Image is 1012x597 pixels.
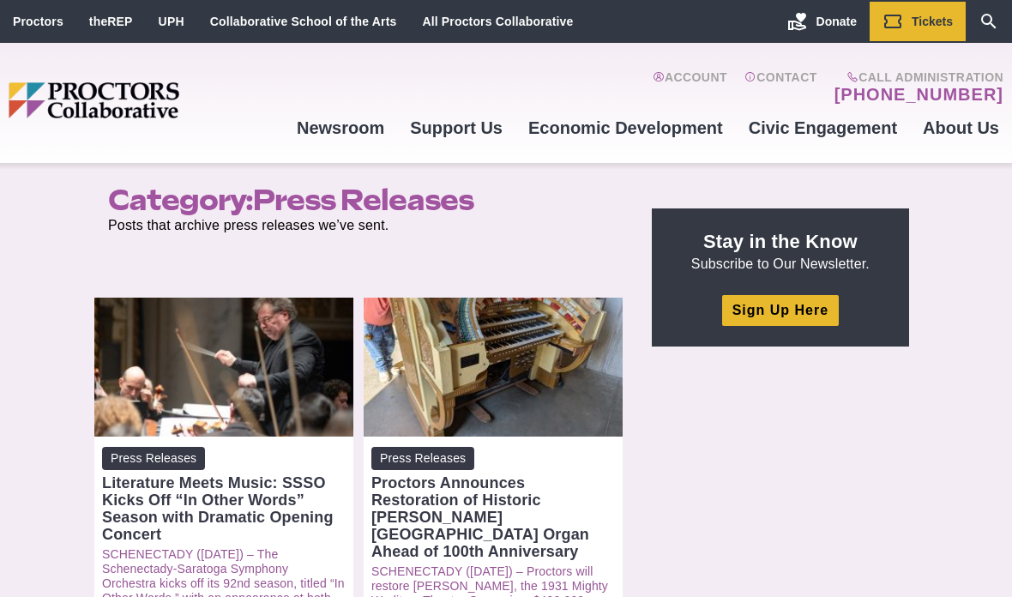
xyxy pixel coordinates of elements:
span: Donate [816,15,857,28]
span: Tickets [912,15,953,28]
span: Press Releases [371,447,474,470]
span: Press Releases [102,447,205,470]
p: Subscribe to Our Newsletter. [672,229,889,274]
a: theREP [89,15,133,28]
a: About Us [910,105,1012,151]
a: Civic Engagement [736,105,910,151]
a: Press Releases Proctors Announces Restoration of Historic [PERSON_NAME][GEOGRAPHIC_DATA] Organ Ah... [371,447,615,560]
a: Donate [774,2,870,41]
strong: Stay in the Know [703,231,858,252]
div: Proctors Announces Restoration of Historic [PERSON_NAME][GEOGRAPHIC_DATA] Organ Ahead of 100th An... [371,474,615,560]
p: Posts that archive press releases we’ve sent. [108,216,612,235]
a: UPH [159,15,184,28]
div: Literature Meets Music: SSSO Kicks Off “In Other Words” Season with Dramatic Opening Concert [102,474,346,543]
a: All Proctors Collaborative [422,15,573,28]
img: Proctors logo [9,82,284,119]
a: Economic Development [515,105,736,151]
a: Search [966,2,1012,41]
a: Tickets [870,2,966,41]
iframe: Advertisement [652,367,909,582]
a: Collaborative School of the Arts [210,15,397,28]
a: Press Releases Literature Meets Music: SSSO Kicks Off “In Other Words” Season with Dramatic Openi... [102,447,346,543]
a: Support Us [397,105,515,151]
a: Account [653,70,727,105]
a: Sign Up Here [722,295,839,325]
a: Proctors [13,15,63,28]
a: Newsroom [284,105,397,151]
h1: Category: [108,184,612,216]
a: Contact [744,70,817,105]
a: [PHONE_NUMBER] [834,84,1003,105]
span: Press Releases [253,183,473,217]
span: Call Administration [829,70,1003,84]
